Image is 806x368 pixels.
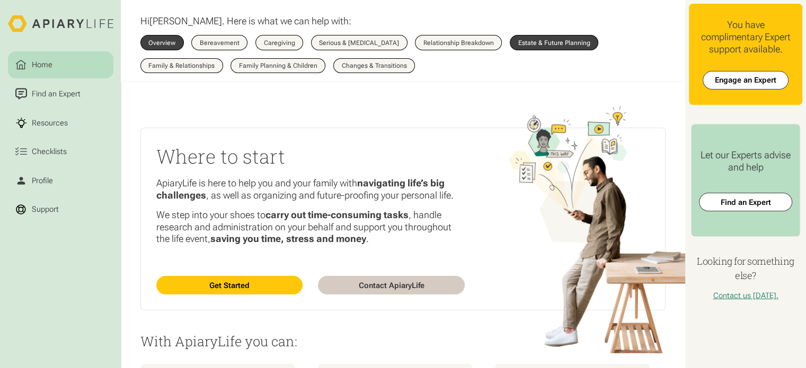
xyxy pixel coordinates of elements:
[255,35,303,50] a: Caregiving
[156,276,303,294] a: Get Started
[210,233,366,244] strong: saving you time, stress and money
[8,51,113,78] a: Home
[265,209,409,220] strong: carry out time-consuming tasks
[30,146,68,157] div: Checklists
[140,15,351,28] p: Hi . Here is what we can help with:
[30,117,69,129] div: Resources
[239,62,317,69] div: Family Planning & Children
[319,40,399,46] div: Serious & [MEDICAL_DATA]
[342,62,407,69] div: Changes & Transitions
[148,62,215,69] div: Family & Relationships
[8,167,113,194] a: Profile
[30,204,60,216] div: Support
[200,40,240,46] div: Bereavement
[149,15,222,26] span: [PERSON_NAME]
[333,58,415,74] a: Changes & Transitions
[30,175,55,186] div: Profile
[8,196,113,223] a: Support
[30,59,54,71] div: Home
[264,40,295,46] div: Caregiving
[30,88,82,100] div: Find an Expert
[699,149,792,174] div: Let our Experts advise and help
[318,276,465,294] a: Contact ApiaryLife
[140,35,184,50] a: Overview
[423,40,494,46] div: Relationship Breakdown
[713,291,778,300] a: Contact us [DATE].
[156,177,465,202] p: ApiaryLife is here to help you and your family with , as well as organizing and future-proofing y...
[140,334,666,348] p: With ApiaryLife you can:
[8,109,113,136] a: Resources
[8,80,113,107] a: Find an Expert
[415,35,502,50] a: Relationship Breakdown
[518,40,590,46] div: Estate & Future Planning
[231,58,325,74] a: Family Planning & Children
[510,35,598,50] a: Estate & Future Planning
[699,193,792,211] a: Find an Expert
[697,19,794,55] div: You have complimentary Expert support available.
[156,143,465,169] h2: Where to start
[689,254,802,283] h4: Looking for something else?
[156,209,465,245] p: We step into your shoes to , handle research and administration on your behalf and support you th...
[311,35,408,50] a: Serious & [MEDICAL_DATA]
[703,71,789,89] a: Engage an Expert
[140,58,223,74] a: Family & Relationships
[156,177,445,201] strong: navigating life’s big challenges
[191,35,247,50] a: Bereavement
[8,138,113,165] a: Checklists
